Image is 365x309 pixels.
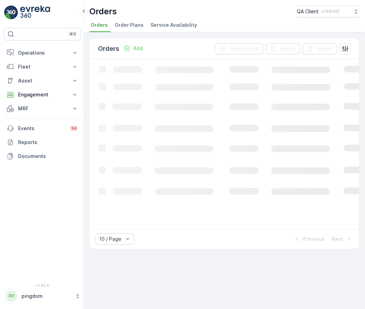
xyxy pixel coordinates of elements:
span: Orders [91,22,108,29]
p: Asset [18,77,67,84]
p: 34 [71,126,77,131]
p: Orders [98,44,119,54]
button: Engagement [4,88,81,102]
img: logo [4,6,18,19]
a: Documents [4,149,81,163]
p: Next [332,236,343,243]
span: Order Plans [115,22,144,29]
button: QA Client(+03:00) [297,6,359,17]
span: v 1.50.4 [4,283,81,287]
p: Previous [303,236,325,243]
p: pingdom [22,293,71,300]
p: Operations [18,49,67,56]
p: QA Client [297,8,319,15]
p: ⌘B [69,31,76,37]
div: PP [6,291,17,302]
button: MRF [4,102,81,116]
p: Events [18,125,65,132]
p: Export [280,45,296,52]
button: Fleet [4,60,81,74]
span: Service Availability [151,22,197,29]
button: Add [121,44,146,53]
p: MRF [18,105,67,112]
button: Previous [293,235,325,243]
p: Import [317,45,333,52]
p: Clear Filters [229,45,259,52]
img: logo_light-DOdMpM7g.png [20,6,50,19]
button: Asset [4,74,81,88]
p: Orders [89,6,117,17]
button: Operations [4,46,81,60]
p: Fleet [18,63,67,70]
button: PPpingdom [4,289,81,303]
a: Events34 [4,121,81,135]
a: Reports [4,135,81,149]
button: Next [331,235,354,243]
p: Reports [18,139,78,146]
button: Import [303,43,337,54]
p: Documents [18,153,78,160]
p: Engagement [18,91,67,98]
p: ( +03:00 ) [322,9,339,14]
button: Export [266,43,300,54]
button: Clear Filters [215,43,263,54]
p: Add [133,45,143,52]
